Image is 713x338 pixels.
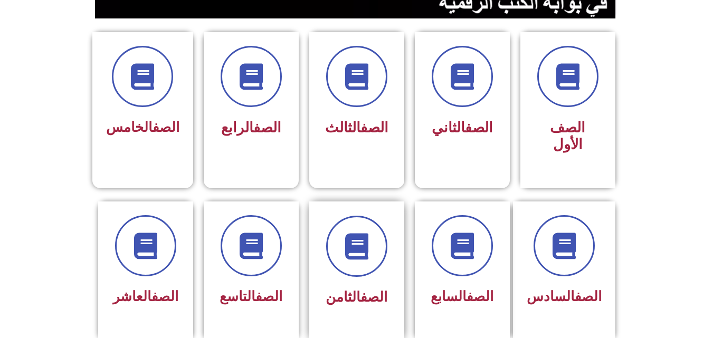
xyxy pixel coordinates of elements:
[467,288,493,304] a: الصف
[325,119,388,136] span: الثالث
[221,119,281,136] span: الرابع
[106,119,179,135] span: الخامس
[465,119,493,136] a: الصف
[153,119,179,135] a: الصف
[326,289,387,305] span: الثامن
[360,119,388,136] a: الصف
[527,288,602,304] span: السادس
[575,288,602,304] a: الصف
[360,289,387,305] a: الصف
[431,288,493,304] span: السابع
[255,288,282,304] a: الصف
[550,119,585,153] span: الصف الأول
[253,119,281,136] a: الصف
[220,288,282,304] span: التاسع
[113,288,178,304] span: العاشر
[432,119,493,136] span: الثاني
[151,288,178,304] a: الصف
